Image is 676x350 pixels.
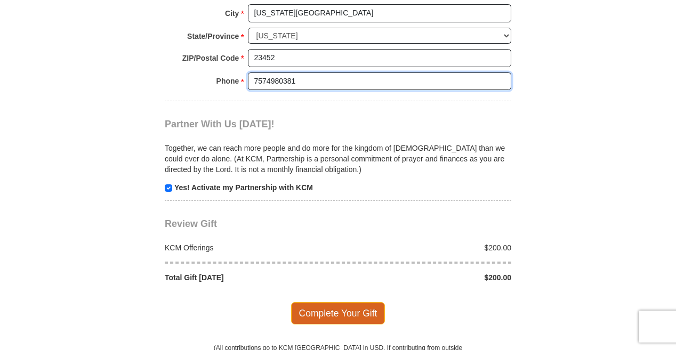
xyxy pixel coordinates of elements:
[216,74,239,88] strong: Phone
[338,272,517,283] div: $200.00
[159,242,339,253] div: KCM Offerings
[165,119,275,129] span: Partner With Us [DATE]!
[174,183,313,192] strong: Yes! Activate my Partnership with KCM
[159,272,339,283] div: Total Gift [DATE]
[291,302,385,324] span: Complete Your Gift
[225,6,239,21] strong: City
[187,29,239,44] strong: State/Province
[165,143,511,175] p: Together, we can reach more people and do more for the kingdom of [DEMOGRAPHIC_DATA] than we coul...
[165,218,217,229] span: Review Gift
[182,51,239,66] strong: ZIP/Postal Code
[338,242,517,253] div: $200.00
